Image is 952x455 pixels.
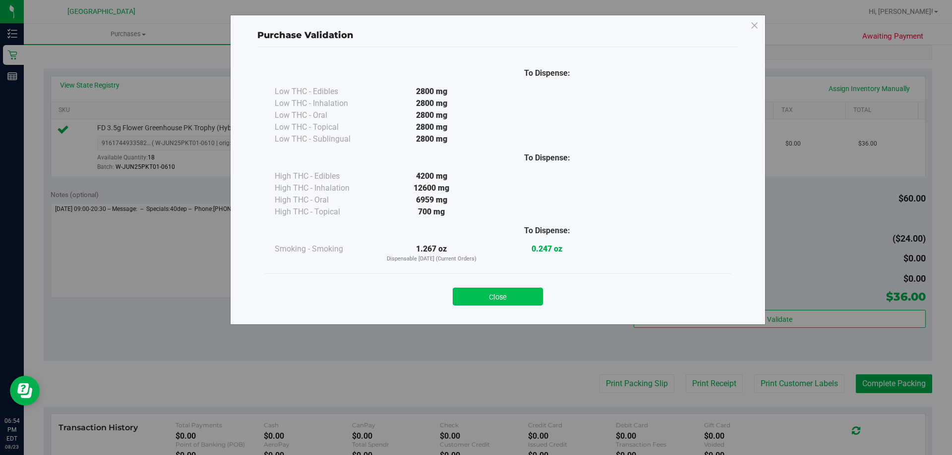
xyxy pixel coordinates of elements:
div: Smoking - Smoking [275,243,374,255]
div: 2800 mg [374,109,489,121]
div: 4200 mg [374,170,489,182]
div: High THC - Topical [275,206,374,218]
div: 2800 mg [374,121,489,133]
strong: 0.247 oz [532,244,562,253]
iframe: Resource center [10,376,40,405]
div: Low THC - Inhalation [275,98,374,109]
div: To Dispense: [489,67,605,79]
div: 2800 mg [374,86,489,98]
div: High THC - Inhalation [275,182,374,194]
div: To Dispense: [489,225,605,237]
div: 2800 mg [374,98,489,109]
span: Purchase Validation [257,30,354,41]
div: Low THC - Edibles [275,86,374,98]
div: Low THC - Oral [275,109,374,121]
div: High THC - Edibles [275,170,374,182]
div: 1.267 oz [374,243,489,263]
div: 12600 mg [374,182,489,194]
p: Dispensable [DATE] (Current Orders) [374,255,489,263]
div: 6959 mg [374,194,489,206]
div: Low THC - Topical [275,121,374,133]
div: 700 mg [374,206,489,218]
div: 2800 mg [374,133,489,145]
div: High THC - Oral [275,194,374,206]
button: Close [453,288,543,305]
div: Low THC - Sublingual [275,133,374,145]
div: To Dispense: [489,152,605,164]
